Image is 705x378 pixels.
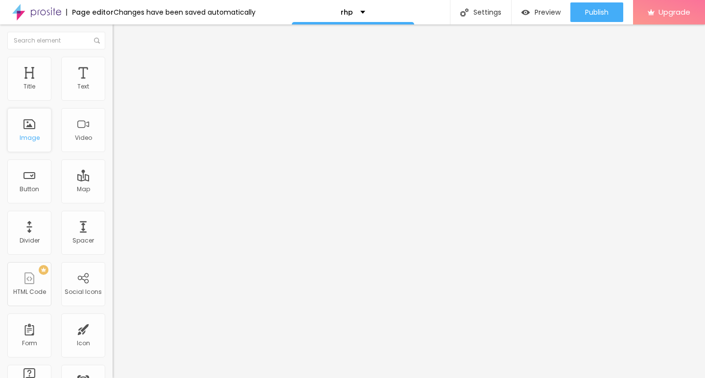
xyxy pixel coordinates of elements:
div: Icon [77,340,90,347]
div: Button [20,186,39,193]
div: HTML Code [13,289,46,295]
div: Video [75,134,92,141]
img: Icone [460,8,469,17]
span: Upgrade [658,8,690,16]
button: Preview [512,2,570,22]
img: view-1.svg [521,8,530,17]
div: Map [77,186,90,193]
span: Publish [585,8,609,16]
div: Form [22,340,37,347]
div: Page editor [66,9,114,16]
div: Changes have been saved automatically [114,9,256,16]
button: Publish [570,2,623,22]
div: Title [23,83,35,90]
div: Text [77,83,89,90]
p: rhp [341,9,353,16]
input: Search element [7,32,105,49]
div: Social Icons [65,289,102,295]
div: Divider [20,237,40,244]
span: Preview [535,8,561,16]
div: Image [20,134,40,141]
div: Spacer [72,237,94,244]
img: Icone [94,38,100,44]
